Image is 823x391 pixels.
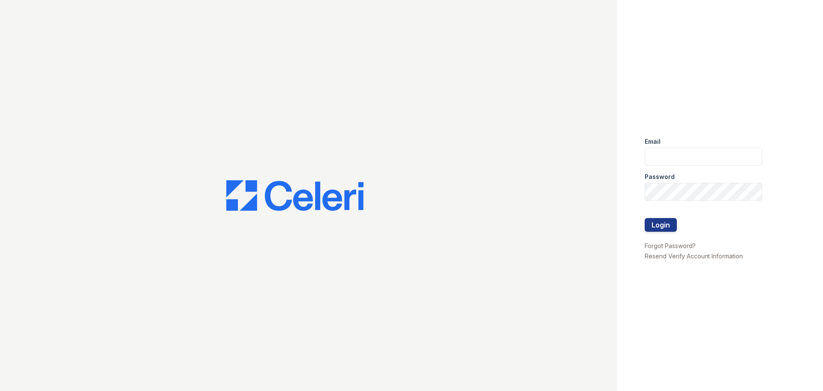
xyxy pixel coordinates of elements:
[645,252,743,260] a: Resend Verify Account Information
[645,137,661,146] label: Email
[226,180,363,211] img: CE_Logo_Blue-a8612792a0a2168367f1c8372b55b34899dd931a85d93a1a3d3e32e68fde9ad4.png
[645,218,677,232] button: Login
[645,242,696,249] a: Forgot Password?
[645,173,675,181] label: Password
